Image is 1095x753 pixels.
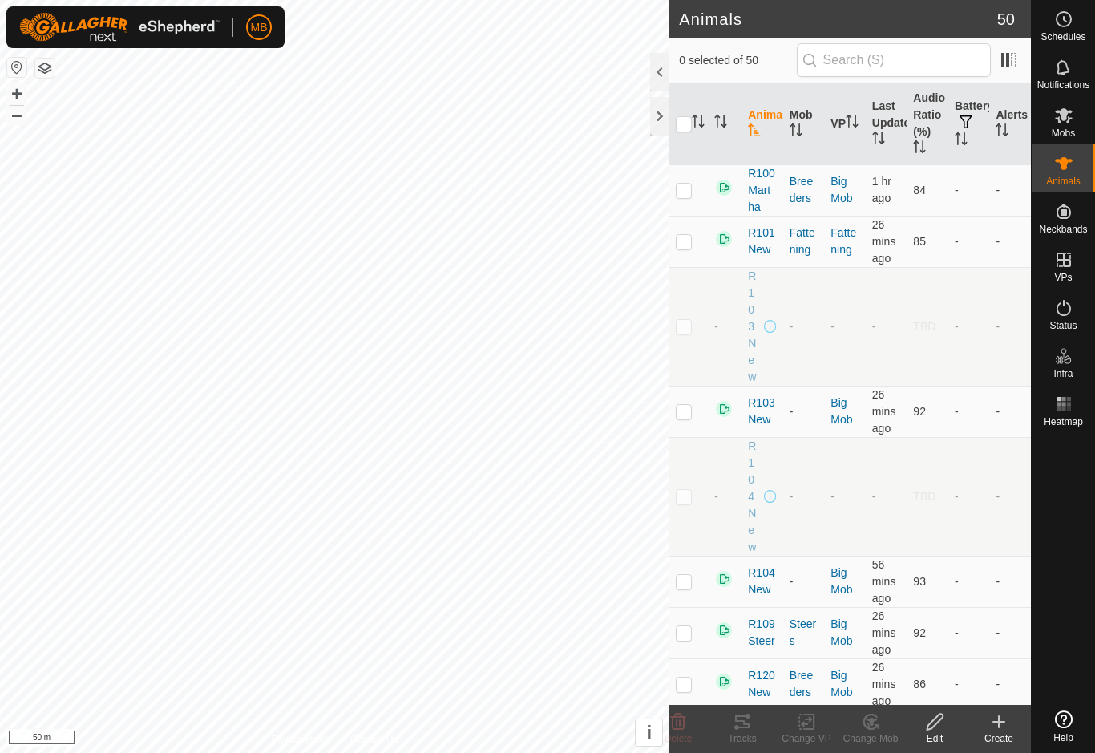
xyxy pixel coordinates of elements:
td: - [989,267,1031,386]
span: - [872,320,876,333]
span: 30 Sep 2025 at 7:03 pm [872,661,896,707]
span: 85 [913,235,926,248]
p-sorticon: Activate to sort [913,143,926,156]
a: Contact Us [350,732,398,747]
td: - [989,607,1031,658]
div: Fattening [790,225,818,258]
th: VP [824,83,866,165]
td: - [948,556,990,607]
img: returning on [714,229,733,249]
span: 92 [913,405,926,418]
span: 86 [913,678,926,690]
span: R104New [748,565,777,598]
span: MB [251,19,268,36]
app-display-virtual-paddock-transition: - [830,490,834,503]
div: - [790,488,818,505]
div: Tracks [710,731,774,746]
td: - [948,658,990,710]
a: Help [1032,704,1095,749]
div: - [790,318,818,335]
span: Help [1053,733,1073,743]
app-display-virtual-paddock-transition: - [830,320,834,333]
a: Big Mob [830,396,852,426]
span: i [646,722,652,743]
a: Privacy Policy [272,732,332,747]
th: Animal [741,83,783,165]
span: Heatmap [1044,417,1083,427]
span: R109Steer [748,616,777,650]
td: - [948,267,990,386]
span: 0 selected of 50 [679,52,796,69]
td: - [989,556,1031,607]
td: - [948,607,990,658]
span: R120New [748,667,777,701]
span: 50 [997,7,1015,31]
p-sorticon: Activate to sort [692,117,705,130]
img: returning on [714,399,733,419]
div: Steers [790,616,818,650]
td: - [948,216,990,267]
div: Change VP [774,731,838,746]
span: 30 Sep 2025 at 6:33 pm [872,558,896,605]
span: Animals [1046,176,1081,186]
span: 30 Sep 2025 at 7:03 pm [872,388,896,435]
a: Big Mob [830,175,852,204]
td: - [989,386,1031,437]
div: Edit [903,731,967,746]
button: Map Layers [35,59,55,78]
p-sorticon: Activate to sort [996,126,1008,139]
span: 92 [913,626,926,639]
span: 30 Sep 2025 at 5:33 pm [872,175,891,204]
span: - [714,320,718,333]
a: Fattening [830,226,856,256]
th: Battery [948,83,990,165]
p-sorticon: Activate to sort [790,126,802,139]
td: - [989,437,1031,556]
th: Last Updated [866,83,907,165]
button: i [636,719,662,746]
span: R104New [748,438,761,556]
p-sorticon: Activate to sort [714,117,727,130]
span: Infra [1053,369,1073,379]
span: - [872,490,876,503]
span: R101New [748,225,777,258]
span: - [714,490,718,503]
td: - [948,437,990,556]
div: - [790,573,818,590]
span: 84 [913,184,926,196]
span: 93 [913,575,926,588]
div: Change Mob [838,731,903,746]
td: - [948,386,990,437]
span: R103New [748,268,761,386]
img: returning on [714,621,733,640]
td: - [948,164,990,216]
span: TBD [913,490,935,503]
img: returning on [714,672,733,691]
span: Schedules [1040,32,1085,42]
a: Big Mob [830,617,852,647]
span: Delete [665,733,693,744]
span: R103New [748,395,777,428]
img: Gallagher Logo [19,13,220,42]
img: returning on [714,178,733,197]
p-sorticon: Activate to sort [748,126,761,139]
img: returning on [714,569,733,589]
h2: Animals [679,10,997,29]
span: Neckbands [1039,225,1087,234]
p-sorticon: Activate to sort [872,134,885,147]
span: R100Martha [748,165,777,216]
a: Big Mob [830,566,852,596]
span: 30 Sep 2025 at 7:03 pm [872,218,896,265]
a: Big Mob [830,669,852,698]
div: Breeders [790,173,818,207]
button: Reset Map [7,58,26,77]
div: - [790,403,818,420]
span: Notifications [1037,80,1089,90]
p-sorticon: Activate to sort [955,135,968,148]
th: Mob [783,83,825,165]
span: Status [1049,321,1077,330]
th: Audio Ratio (%) [907,83,948,165]
button: + [7,84,26,103]
div: Breeders [790,667,818,701]
button: – [7,105,26,124]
